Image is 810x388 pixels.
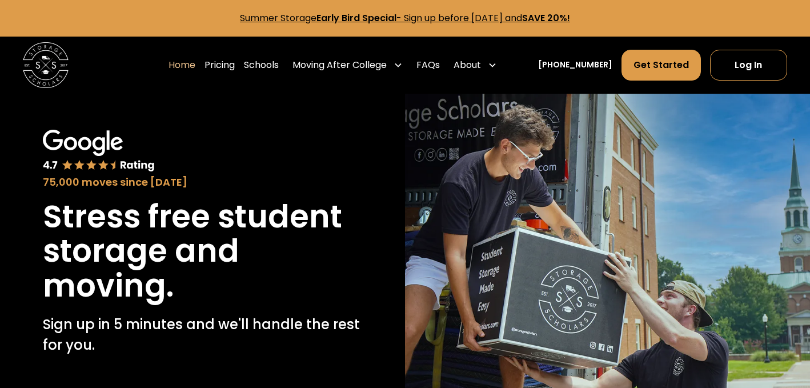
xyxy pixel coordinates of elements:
[454,58,481,72] div: About
[43,314,362,355] p: Sign up in 5 minutes and we'll handle the rest for you.
[538,59,612,71] a: [PHONE_NUMBER]
[522,11,570,25] strong: SAVE 20%!
[416,49,440,81] a: FAQs
[43,130,154,173] img: Google 4.7 star rating
[169,49,195,81] a: Home
[316,11,396,25] strong: Early Bird Special
[244,49,279,81] a: Schools
[43,199,362,303] h1: Stress free student storage and moving.
[204,49,235,81] a: Pricing
[710,50,788,81] a: Log In
[23,42,69,88] img: Storage Scholars main logo
[43,175,362,190] div: 75,000 moves since [DATE]
[292,58,387,72] div: Moving After College
[621,50,701,81] a: Get Started
[240,11,570,25] a: Summer StorageEarly Bird Special- Sign up before [DATE] andSAVE 20%!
